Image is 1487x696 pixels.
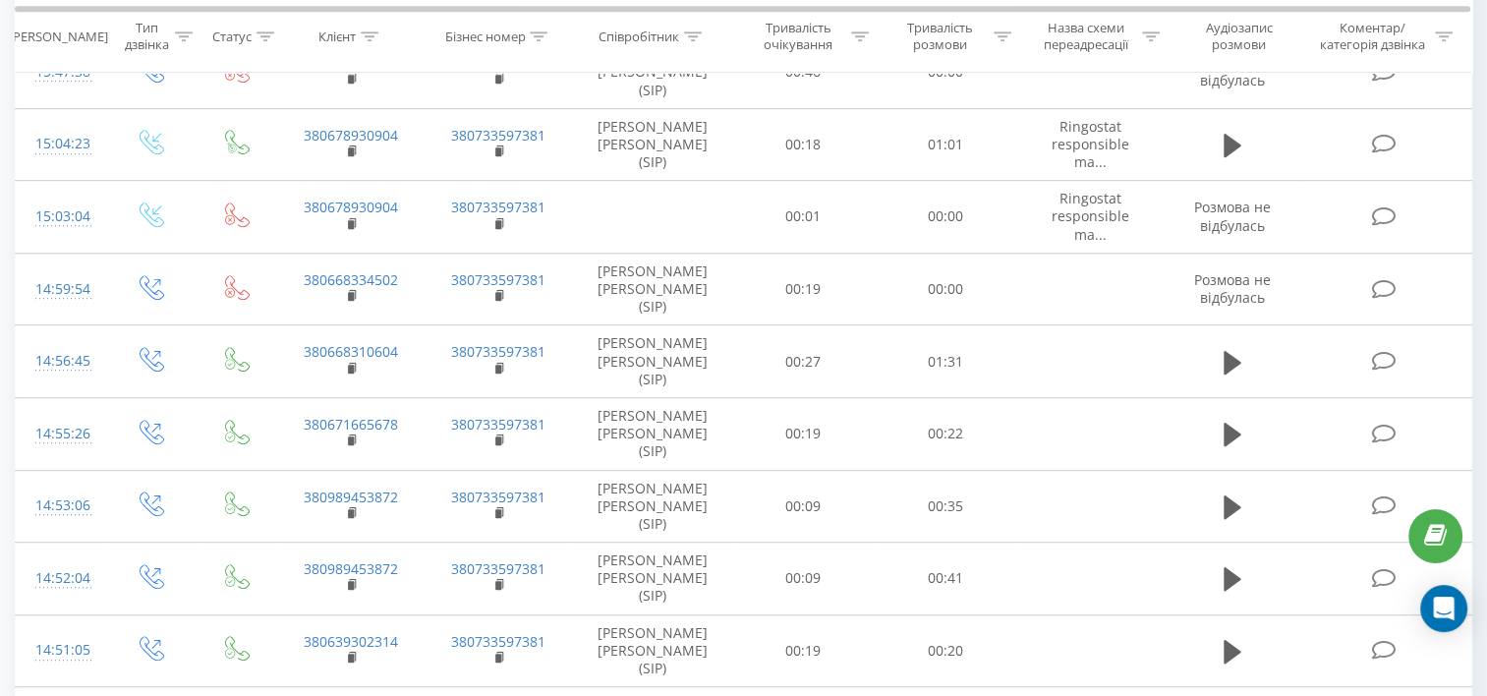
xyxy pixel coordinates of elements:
[891,21,989,54] div: Тривалість розмови
[304,126,398,145] a: 380678930904
[573,108,732,181] td: [PERSON_NAME] [PERSON_NAME] (SIP)
[444,29,525,45] div: Бізнес номер
[1182,21,1296,54] div: Аудіозапис розмови
[451,488,545,506] a: 380733597381
[451,632,545,651] a: 380733597381
[1315,21,1430,54] div: Коментар/категорія дзвінка
[1420,585,1467,632] div: Open Intercom Messenger
[874,614,1016,687] td: 00:20
[304,632,398,651] a: 380639302314
[599,29,679,45] div: Співробітник
[304,198,398,216] a: 380678930904
[732,181,875,254] td: 00:01
[304,559,398,578] a: 380989453872
[124,21,170,54] div: Тип дзвінка
[212,29,252,45] div: Статус
[35,125,86,163] div: 15:04:23
[35,559,86,598] div: 14:52:04
[874,325,1016,398] td: 01:31
[35,198,86,236] div: 15:03:04
[304,342,398,361] a: 380668310604
[573,325,732,398] td: [PERSON_NAME] [PERSON_NAME] (SIP)
[451,415,545,434] a: 380733597381
[451,126,545,145] a: 380733597381
[874,397,1016,470] td: 00:22
[9,29,108,45] div: [PERSON_NAME]
[874,470,1016,543] td: 00:35
[573,543,732,615] td: [PERSON_NAME] [PERSON_NAME] (SIP)
[451,270,545,289] a: 380733597381
[732,108,875,181] td: 00:18
[573,614,732,687] td: [PERSON_NAME] [PERSON_NAME] (SIP)
[35,270,86,309] div: 14:59:54
[304,415,398,434] a: 380671665678
[1052,189,1129,243] span: Ringostat responsible ma...
[732,253,875,325] td: 00:19
[35,631,86,669] div: 14:51:05
[1194,198,1271,234] span: Розмова не відбулась
[573,253,732,325] td: [PERSON_NAME] [PERSON_NAME] (SIP)
[35,415,86,453] div: 14:55:26
[1052,117,1129,171] span: Ringostat responsible ma...
[750,21,847,54] div: Тривалість очікування
[573,397,732,470] td: [PERSON_NAME] [PERSON_NAME] (SIP)
[451,559,545,578] a: 380733597381
[732,470,875,543] td: 00:09
[35,487,86,525] div: 14:53:06
[573,470,732,543] td: [PERSON_NAME] [PERSON_NAME] (SIP)
[304,270,398,289] a: 380668334502
[1034,21,1137,54] div: Назва схеми переадресації
[732,325,875,398] td: 00:27
[318,29,356,45] div: Клієнт
[35,342,86,380] div: 14:56:45
[451,342,545,361] a: 380733597381
[732,614,875,687] td: 00:19
[874,543,1016,615] td: 00:41
[874,181,1016,254] td: 00:00
[732,543,875,615] td: 00:09
[732,397,875,470] td: 00:19
[874,108,1016,181] td: 01:01
[451,198,545,216] a: 380733597381
[874,253,1016,325] td: 00:00
[304,488,398,506] a: 380989453872
[1194,270,1271,307] span: Розмова не відбулась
